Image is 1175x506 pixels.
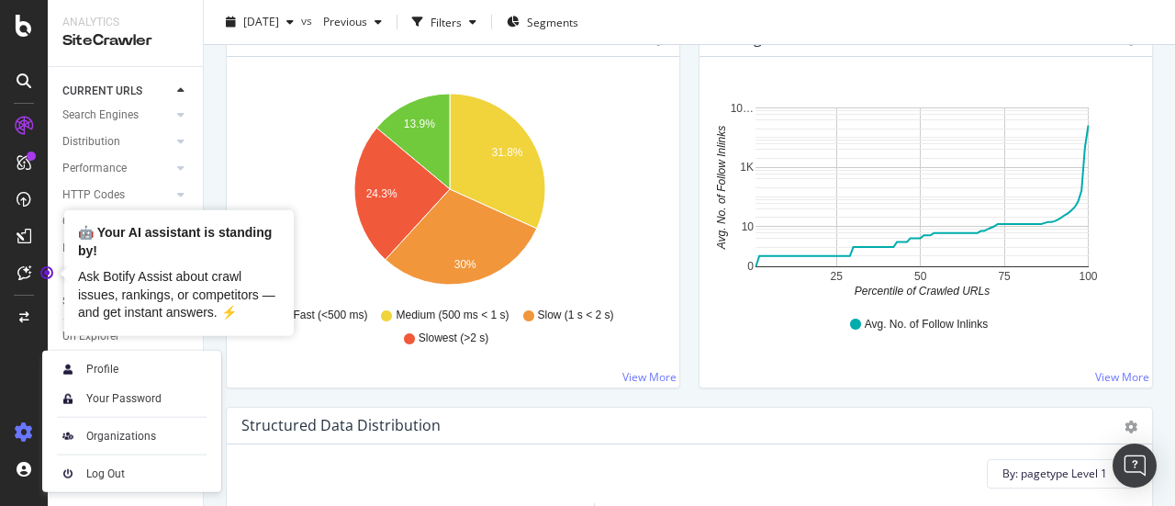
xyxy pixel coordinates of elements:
[62,292,109,311] div: Sitemaps
[78,225,272,258] b: 🤖 Your AI assistant is standing by!
[731,102,754,115] text: 10…
[86,362,118,377] div: Profile
[454,258,476,271] text: 30%
[1079,270,1097,283] text: 100
[62,292,172,311] a: Sitemaps
[218,7,301,37] button: [DATE]
[366,187,397,200] text: 24.3%
[62,186,172,205] a: HTTP Codes
[62,212,102,231] div: Content
[50,423,214,449] a: Organizations
[1125,421,1137,433] div: gear
[62,327,190,346] a: Url Explorer
[316,7,389,37] button: Previous
[50,461,214,487] a: Log Out
[50,356,214,382] a: Profile
[419,331,488,346] span: Slowest (>2 s)
[62,186,125,205] div: HTTP Codes
[57,358,79,380] img: Xx2yTbCeVcdxHMdxHOc+8gctb42vCocUYgAAAABJRU5ErkJggg==
[62,239,95,258] div: Inlinks
[62,15,188,30] div: Analytics
[527,14,578,29] span: Segments
[57,463,79,485] img: prfnF3csMXgAAAABJRU5ErkJggg==
[491,146,522,159] text: 31.8%
[740,161,754,174] text: 1K
[987,459,1137,489] button: By: pagetype Level 1
[62,132,120,152] div: Distribution
[62,30,188,51] div: SiteCrawler
[62,82,172,101] a: CURRENT URLS
[62,212,190,231] a: Content
[405,7,484,37] button: Filters
[396,308,509,323] span: Medium (500 ms < 1 s)
[538,308,614,323] span: Slow (1 s < 2 s)
[293,308,367,323] span: Fast (<500 ms)
[431,14,462,29] div: Filters
[831,270,844,283] text: 25
[62,106,172,125] a: Search Engines
[62,132,172,152] a: Distribution
[1113,444,1157,488] div: Open Intercom Messenger
[62,159,127,178] div: Performance
[742,220,755,233] text: 10
[865,317,989,332] span: Avg. No. of Follow Inlinks
[1002,466,1107,481] span: By: pagetype Level 1
[714,86,1131,299] svg: A chart.
[78,268,280,322] div: Ask Botify Assist about crawl issues, rankings, or competitors — and get instant answers. ⚡️
[241,416,441,434] div: Structured Data Distribution
[86,467,125,481] div: Log Out
[914,270,927,283] text: 50
[316,14,367,29] span: Previous
[62,106,139,125] div: Search Engines
[301,12,316,28] span: vs
[62,327,119,346] div: Url Explorer
[241,86,658,299] svg: A chart.
[1095,369,1149,385] a: View More
[715,126,728,251] text: Avg. No. of Follow Inlinks
[998,270,1011,283] text: 75
[855,285,990,298] text: Percentile of Crawled URLs
[499,7,586,37] button: Segments
[622,369,677,385] a: View More
[86,391,162,406] div: Your Password
[747,260,754,273] text: 0
[57,388,79,410] img: tUVSALn78D46LlpAY8klYZqgKwTuBm2K29c6p1XQNDCsM0DgKSSoAXXevcAwljcHBINEg0LrUEktgcYYD5sVUphq1JigPmkfB...
[62,239,172,258] a: Inlinks
[39,264,55,281] div: Tooltip anchor
[50,386,214,411] a: Your Password
[243,14,279,29] span: 2025 Sep. 22nd
[57,425,79,447] img: AtrBVVRoAgWaAAAAAElFTkSuQmCC
[86,429,156,444] div: Organizations
[62,82,142,101] div: CURRENT URLS
[62,159,172,178] a: Performance
[404,118,435,130] text: 13.9%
